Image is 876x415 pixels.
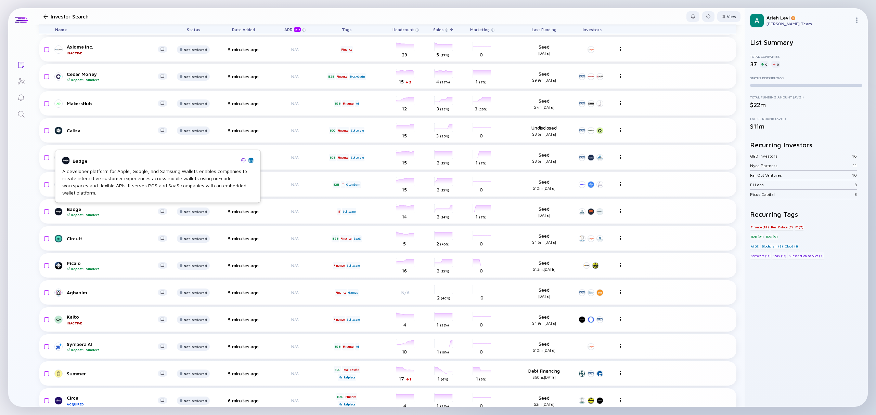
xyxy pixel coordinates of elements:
div: N/A [273,155,317,160]
div: $10m, [DATE] [522,186,566,190]
div: Finance [337,127,349,134]
a: MakersHub [55,99,173,108]
div: B2B [332,235,339,242]
div: Cloud (1) [784,243,799,250]
div: $50m, [DATE] [522,375,566,379]
div: $7m, [DATE] [522,105,566,109]
img: Menu [618,128,622,132]
div: Software [346,316,360,323]
div: 5 minutes ago [224,128,262,133]
div: Real Estate [342,366,360,373]
div: N/A [273,290,317,295]
a: Caliza [55,126,173,135]
div: $10m, [DATE] [522,348,566,352]
div: Seed [522,152,566,163]
div: Seed [522,233,566,244]
div: Finance [336,73,348,80]
img: Menu [618,74,622,78]
a: Aghanim [55,289,173,297]
div: N/A [273,398,317,403]
div: AI (6) [750,243,760,250]
img: Badge Linkedin Page [249,158,253,162]
div: beta [294,27,301,32]
div: $1.3m, [DATE] [522,267,566,271]
div: Finance [345,393,357,400]
div: Summer [67,371,158,376]
div: SaaS [353,235,361,242]
div: Software [346,262,360,269]
div: IT [337,208,341,215]
div: 11 [853,163,857,168]
div: Investors [577,25,607,34]
div: Repeat Founders [67,348,158,352]
div: Not Reviewed [184,345,207,349]
img: Menu [618,263,622,267]
div: Finance [340,46,353,53]
div: [DATE] [522,51,566,55]
div: N/A [273,101,317,106]
div: Picus Capital [750,192,854,197]
div: Inactive [67,51,158,55]
div: 5 minutes ago [224,209,262,214]
div: N/A [273,236,317,241]
a: Reminders [8,89,34,105]
div: FJ Labs [750,182,854,187]
h1: Investor Search [51,13,89,19]
div: Real Estate (7) [770,224,794,230]
div: Status Distribution [750,76,862,80]
h2: Recurring Tags [750,210,862,218]
div: SaaS (14) [772,252,787,259]
img: Arieh Profile Picture [750,14,764,27]
div: AI [355,343,360,350]
div: $2m, [DATE] [522,402,566,406]
div: Software [350,154,364,161]
div: Finance [340,235,352,242]
div: Repeat Founders [67,213,158,217]
div: N/A [273,209,317,214]
div: N/A [273,263,317,268]
div: Seed [522,98,566,109]
div: 5 minutes ago [224,317,262,322]
div: Not Reviewed [184,399,207,403]
div: ARR [284,27,302,32]
div: [DATE] [522,213,566,217]
div: Total Companies [750,54,862,58]
div: $22m [750,101,862,108]
div: Seed [522,71,566,82]
div: $8.5m, [DATE] [522,132,566,136]
div: Software [350,127,364,134]
div: B2C (9) [765,233,778,240]
div: 0 [760,61,769,68]
div: Sympera AI [67,341,158,352]
a: KaltoInactive [55,314,173,325]
div: Badge [67,206,158,217]
div: 5 minutes ago [224,290,262,295]
div: B2C [336,393,344,400]
div: Name [50,25,173,34]
div: IT [341,181,345,188]
div: Axioma Inc. [67,44,158,55]
img: Menu [618,398,622,402]
div: 5 minutes ago [224,46,262,52]
div: Seed [522,395,566,406]
div: Not Reviewed [184,129,207,133]
h2: Recurring Investors [750,141,862,149]
div: 16 [852,153,857,159]
div: Acquired [67,402,158,406]
div: Marketplace [338,401,356,408]
div: QED Investors [750,153,852,159]
img: Menu [618,371,622,375]
div: Undisclosed [522,125,566,136]
a: Investor Map [8,72,34,89]
div: 5 minutes ago [224,236,262,241]
div: Total Funding Amount (Avg.) [750,95,862,99]
div: Seed [522,179,566,190]
div: Not Reviewed [184,237,207,241]
a: CircaAcquired [55,395,173,406]
div: Picaio [67,260,158,271]
button: View [717,11,740,22]
span: Last Funding [532,27,556,32]
div: IT (7) [795,224,804,230]
div: Latest Round (Avg.) [750,117,862,121]
div: Seed [522,314,566,325]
